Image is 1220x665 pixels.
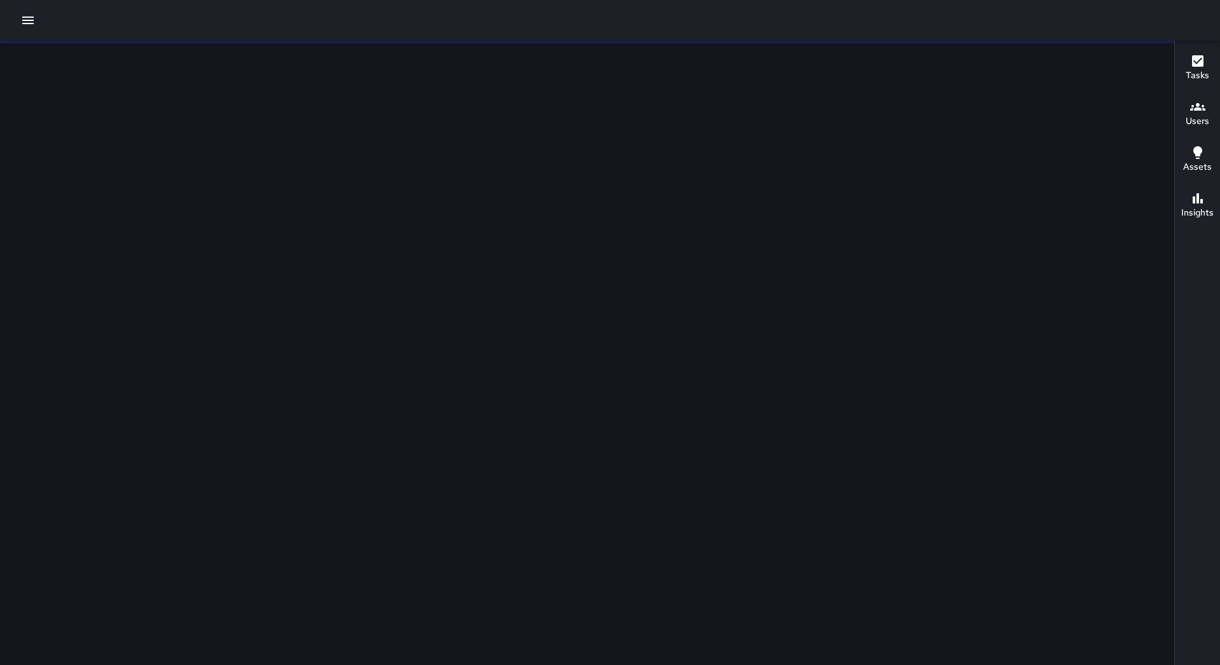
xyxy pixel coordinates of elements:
h6: Tasks [1186,69,1209,83]
h6: Insights [1181,206,1214,220]
h6: Assets [1183,160,1212,174]
button: Users [1175,92,1220,137]
button: Insights [1175,183,1220,229]
h6: Users [1186,114,1209,128]
button: Tasks [1175,46,1220,92]
button: Assets [1175,137,1220,183]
